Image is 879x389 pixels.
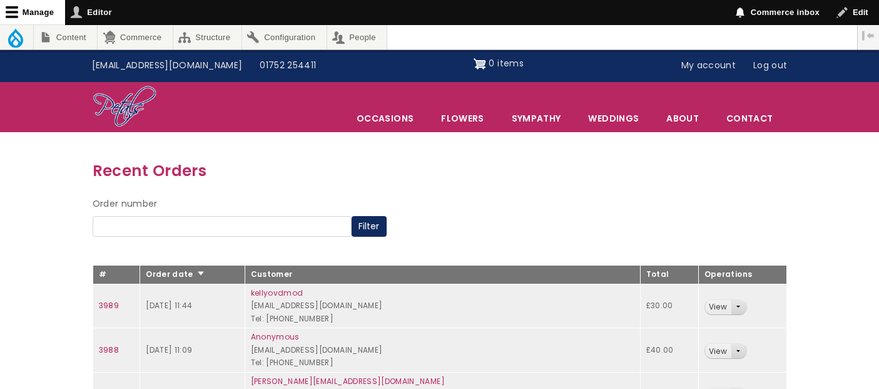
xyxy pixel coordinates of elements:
[173,25,241,49] a: Structure
[474,54,524,74] a: Shopping cart 0 items
[98,25,172,49] a: Commerce
[673,54,745,78] a: My account
[93,266,140,284] th: #
[146,300,192,311] time: [DATE] 11:44
[858,25,879,46] button: Vertical orientation
[428,105,497,132] a: Flowers
[251,54,325,78] a: 01752 254411
[146,345,192,355] time: [DATE] 11:09
[242,25,327,49] a: Configuration
[744,54,796,78] a: Log out
[34,25,97,49] a: Content
[93,197,158,212] label: Order number
[474,54,486,74] img: Shopping cart
[653,105,712,132] a: About
[99,345,119,355] a: 3988
[327,25,387,49] a: People
[251,331,300,342] a: Anonymous
[251,288,303,298] a: kellyovdmod
[640,284,698,328] td: £30.00
[245,328,640,373] td: [EMAIL_ADDRESS][DOMAIN_NAME] Tel: [PHONE_NUMBER]
[698,266,786,284] th: Operations
[489,57,523,70] span: 0 items
[499,105,574,132] a: Sympathy
[705,300,731,314] a: View
[343,105,427,132] span: Occasions
[251,376,445,386] a: [PERSON_NAME][EMAIL_ADDRESS][DOMAIN_NAME]
[705,344,731,358] a: View
[99,300,119,311] a: 3989
[640,266,698,284] th: Total
[640,328,698,373] td: £40.00
[352,216,387,237] button: Filter
[245,266,640,284] th: Customer
[245,284,640,328] td: [EMAIL_ADDRESS][DOMAIN_NAME] Tel: [PHONE_NUMBER]
[93,85,157,129] img: Home
[146,269,205,279] a: Order date
[83,54,252,78] a: [EMAIL_ADDRESS][DOMAIN_NAME]
[713,105,786,132] a: Contact
[575,105,652,132] span: Weddings
[93,158,787,183] h3: Recent Orders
